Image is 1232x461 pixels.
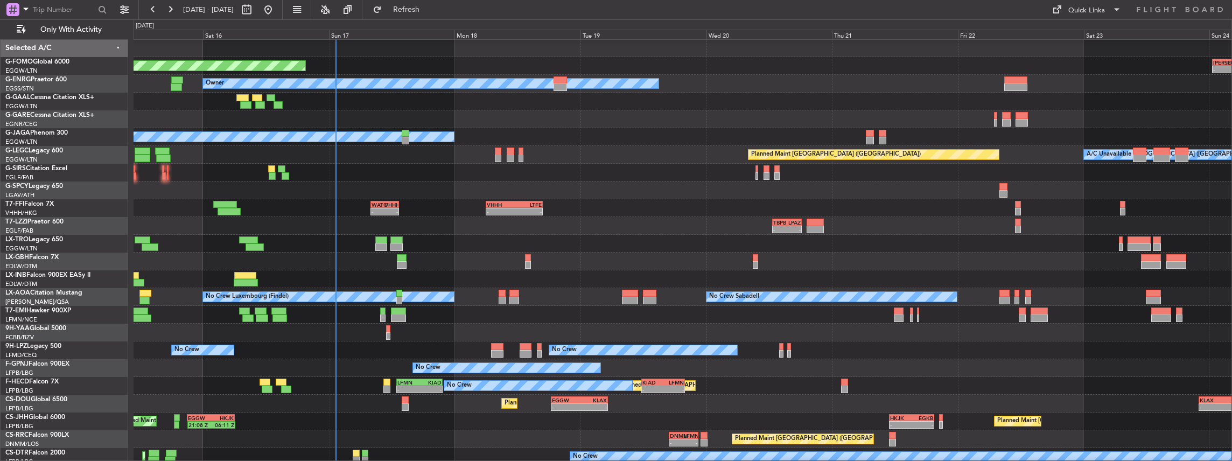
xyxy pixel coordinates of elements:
span: 9H-LPZ [5,343,27,350]
button: Quick Links [1047,1,1126,18]
a: EGSS/STN [5,85,34,93]
a: LFPB/LBG [5,422,33,430]
a: EGLF/FAB [5,173,33,181]
div: - [1213,66,1227,73]
a: LX-INBFalcon 900EX EASy II [5,272,90,278]
div: VHHH [384,201,398,208]
div: - [773,226,787,233]
div: - [552,404,579,410]
div: TBPB [773,219,787,226]
div: VHHH [487,201,514,208]
div: 06:11 Z [212,422,234,428]
div: LTFE [514,201,542,208]
a: T7-LZZIPraetor 600 [5,219,64,225]
div: 21:08 Z [188,422,211,428]
div: - [384,208,398,215]
a: CS-DOUGlobal 6500 [5,396,67,403]
span: Refresh [384,6,429,13]
div: - [787,226,800,233]
a: EGGW/LTN [5,102,38,110]
span: Only With Activity [28,26,114,33]
div: EGGW [552,397,579,403]
button: Refresh [368,1,432,18]
a: F-GPNJFalcon 900EX [5,361,69,367]
span: CS-DTR [5,450,29,456]
a: T7-EMIHawker 900XP [5,308,71,314]
a: EGGW/LTN [5,245,38,253]
a: EDLW/DTM [5,262,37,270]
a: EGGW/LTN [5,138,38,146]
span: G-SIRS [5,165,26,172]
a: LFMN/NCE [5,316,37,324]
div: Wed 20 [706,30,832,39]
a: FCBB/BZV [5,333,34,341]
div: Thu 21 [832,30,958,39]
a: 9H-LPZLegacy 500 [5,343,61,350]
div: WATO [372,201,385,208]
span: LX-GBH [5,254,29,261]
div: KIAD [419,379,442,386]
a: DNMM/LOS [5,440,39,448]
a: CS-RRCFalcon 900LX [5,432,69,438]
a: 9H-YAAGlobal 5000 [5,325,66,332]
div: [DATE] [136,22,154,31]
div: Sat 16 [203,30,329,39]
div: - [397,386,419,393]
div: LFMN [397,379,419,386]
span: G-FOMO [5,59,33,65]
a: EGNR/CEG [5,120,38,128]
span: 9H-YAA [5,325,30,332]
div: - [912,422,933,428]
div: HKJK [211,415,233,421]
input: Trip Number [33,2,95,18]
a: LFPB/LBG [5,369,33,377]
div: Owner [206,75,224,92]
a: EGGW/LTN [5,67,38,75]
span: T7-EMI [5,308,26,314]
div: Sat 23 [1084,30,1210,39]
a: CS-DTRFalcon 2000 [5,450,65,456]
div: No Crew [416,360,440,376]
div: - [684,439,697,446]
a: EGGW/LTN [5,156,38,164]
div: Fri 15 [78,30,204,39]
a: CS-JHHGlobal 6000 [5,414,65,421]
div: LPAZ [787,219,800,226]
a: LFPB/LBG [5,404,33,413]
span: CS-JHH [5,414,29,421]
span: G-GARE [5,112,30,118]
div: - [642,386,663,393]
a: LFPB/LBG [5,387,33,395]
div: - [1200,404,1225,410]
div: [PERSON_NAME] [1213,59,1227,66]
a: EGLF/FAB [5,227,33,235]
div: Planned Maint [GEOGRAPHIC_DATA] ([GEOGRAPHIC_DATA]) [751,146,921,163]
div: Mon 18 [454,30,580,39]
div: EGGW [188,415,211,421]
span: LX-TRO [5,236,29,243]
a: [PERSON_NAME]/QSA [5,298,69,306]
a: G-JAGAPhenom 300 [5,130,68,136]
div: Fri 22 [958,30,1084,39]
a: LGAV/ATH [5,191,34,199]
div: Quick Links [1068,5,1105,16]
span: F-HECD [5,379,29,385]
div: Tue 19 [580,30,706,39]
div: - [419,386,442,393]
a: G-FOMOGlobal 6000 [5,59,69,65]
span: G-LEGC [5,148,29,154]
div: - [514,208,542,215]
span: G-JAGA [5,130,30,136]
div: - [890,422,912,428]
div: KLAX [1200,397,1225,403]
div: - [670,439,683,446]
div: DNMM [670,432,683,439]
a: LX-TROLegacy 650 [5,236,63,243]
div: KLAX [579,397,607,403]
div: No Crew [447,378,472,394]
span: CS-RRC [5,432,29,438]
span: G-GAAL [5,94,30,101]
span: LX-AOA [5,290,30,296]
a: G-ENRGPraetor 600 [5,76,67,83]
a: G-SPCYLegacy 650 [5,183,63,190]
